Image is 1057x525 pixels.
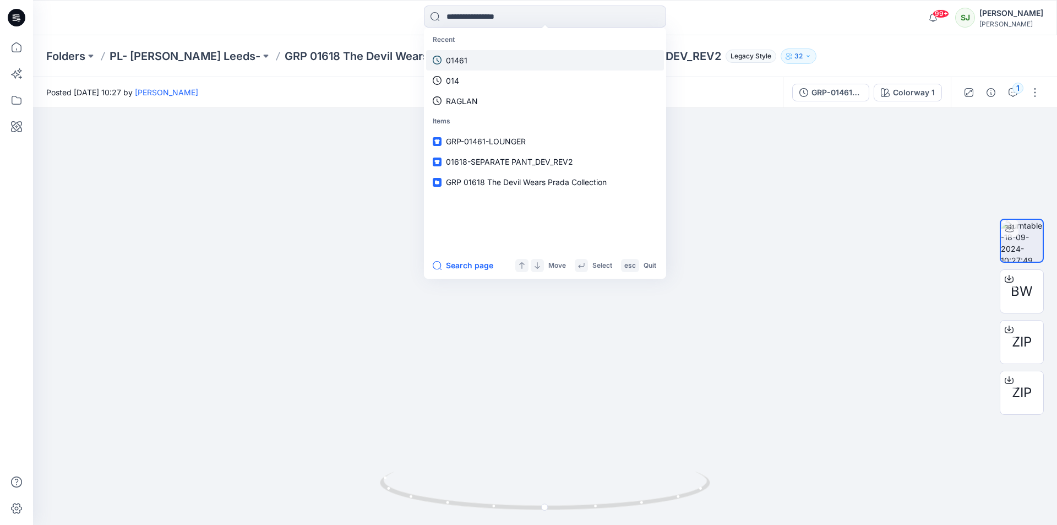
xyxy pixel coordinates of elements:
span: BW [1011,282,1033,301]
span: ZIP [1012,383,1032,403]
span: Legacy Style [726,50,776,63]
button: Search page [433,259,493,272]
p: esc [624,260,636,272]
a: 014 [426,71,664,91]
p: Quit [644,260,656,272]
p: Select [592,260,612,272]
span: GRP-01461-LOUNGER [446,137,526,146]
button: 1 [1004,84,1022,101]
a: 01461 [426,50,664,71]
a: PL- [PERSON_NAME] Leeds- [110,48,260,64]
a: Folders [46,48,85,64]
img: turntable-18-09-2024-10:27:49 [1001,220,1043,262]
p: 014 [446,75,459,86]
p: Items [426,111,664,132]
p: Move [548,260,566,272]
button: Legacy Style [721,48,776,64]
p: RAGLAN [446,95,478,107]
a: [PERSON_NAME] [135,88,198,97]
a: RAGLAN [426,91,664,111]
a: GRP 01618 The Devil Wears Prada Collection [285,48,513,64]
div: [PERSON_NAME] [979,20,1043,28]
span: 99+ [933,9,949,18]
p: Recent [426,30,664,50]
div: GRP-01461-LOUNGER_new [811,86,862,99]
div: [PERSON_NAME] [979,7,1043,20]
span: Posted [DATE] 10:27 by [46,86,198,98]
div: SJ [955,8,975,28]
a: GRP-01461-LOUNGER [426,131,664,151]
button: Colorway 1 [874,84,942,101]
a: 01618-SEPARATE PANT_DEV_REV2 [426,151,664,172]
p: 01461 [446,55,467,66]
span: ZIP [1012,332,1032,352]
div: Colorway 1 [893,86,935,99]
div: 1 [1012,83,1023,94]
button: 32 [781,48,816,64]
span: 01618-SEPARATE PANT_DEV_REV2 [446,157,573,166]
p: 32 [794,50,803,62]
button: Details [982,84,1000,101]
button: GRP-01461-LOUNGER_new [792,84,869,101]
a: GRP 01618 The Devil Wears Prada Collection [426,172,664,192]
span: GRP 01618 The Devil Wears Prada Collection [446,177,607,187]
